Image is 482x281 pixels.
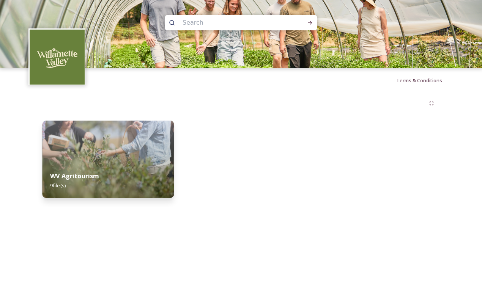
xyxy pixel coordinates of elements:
[50,172,99,180] strong: WV Agritourism
[396,77,442,84] span: Terms & Conditions
[43,121,174,198] img: 728f46ae-cdeb-47b1-a560-8f6157a8aa24.jpg
[396,76,454,85] a: Terms & Conditions
[30,30,85,85] img: images.png
[179,14,283,31] input: Search
[50,182,66,189] span: 9 file(s)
